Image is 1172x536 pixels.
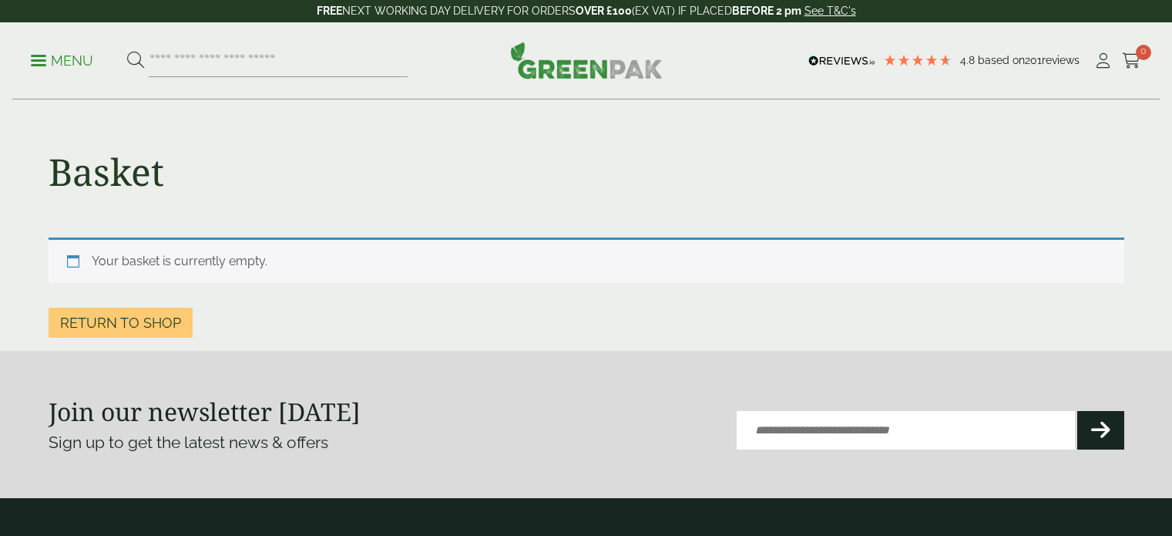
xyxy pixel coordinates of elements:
[1025,54,1042,66] span: 201
[31,52,93,67] a: Menu
[1136,45,1151,60] span: 0
[808,56,875,66] img: REVIEWS.io
[732,5,801,17] strong: BEFORE 2 pm
[576,5,632,17] strong: OVER £100
[317,5,342,17] strong: FREE
[1122,49,1141,72] a: 0
[1122,53,1141,69] i: Cart
[978,54,1025,66] span: Based on
[31,52,93,70] p: Menu
[1042,54,1080,66] span: reviews
[1093,53,1113,69] i: My Account
[49,308,193,338] a: Return to shop
[49,430,532,455] p: Sign up to get the latest news & offers
[49,238,1124,283] div: Your basket is currently empty.
[883,53,952,67] div: 4.79 Stars
[49,150,164,194] h1: Basket
[960,54,978,66] span: 4.8
[510,42,663,79] img: GreenPak Supplies
[49,395,361,428] strong: Join our newsletter [DATE]
[804,5,856,17] a: See T&C's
